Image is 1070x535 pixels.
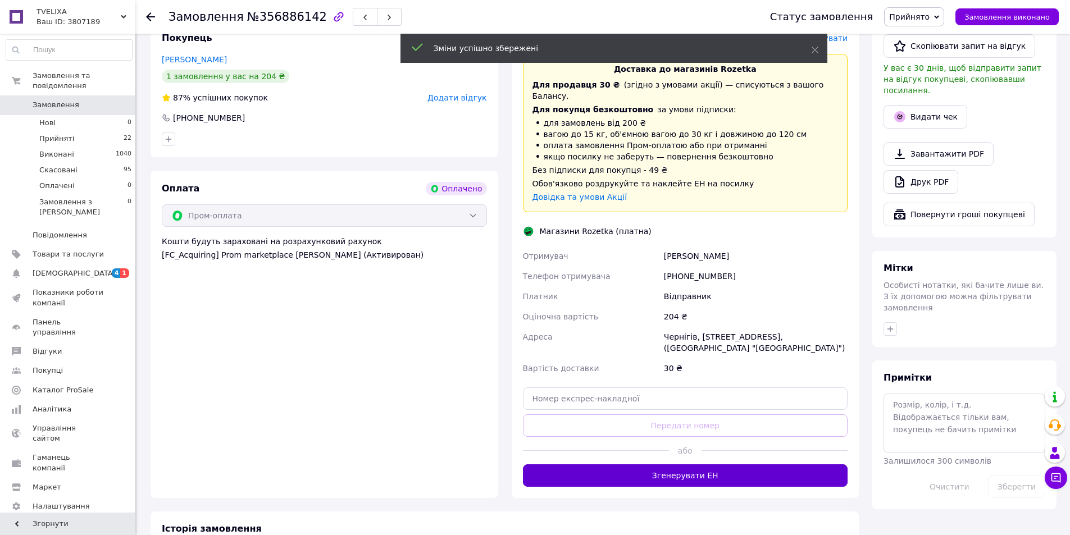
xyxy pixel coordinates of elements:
span: Відгуки [33,346,62,356]
span: Для покупця безкоштовно [532,105,654,114]
li: якщо посилку не заберуть — повернення безкоштовно [532,151,839,162]
span: Повідомлення [33,230,87,240]
span: Панель управління [33,317,104,337]
span: 0 [128,197,131,217]
span: Покупці [33,365,63,376]
span: Товари та послуги [33,249,104,259]
span: 1040 [116,149,131,159]
span: Покупець [162,33,212,43]
li: оплата замовлення Пром-оплатою або при отриманні [532,140,839,151]
span: Прийнято [889,12,930,21]
a: [PERSON_NAME] [162,55,227,64]
div: Магазини Rozetka (платна) [537,226,654,237]
div: [FC_Acquiring] Prom marketplace [PERSON_NAME] (Активирован) [162,249,487,260]
div: Кошти будуть зараховані на розрахунковий рахунок [162,236,487,260]
div: 1 замовлення у вас на 204 ₴ [162,70,289,83]
span: Доставка до магазинів Rozetka [614,65,757,74]
span: або [669,445,702,456]
span: Аналітика [33,404,71,414]
span: Примітки [884,372,932,383]
span: Оплата [162,183,199,194]
span: Платник [523,292,558,301]
div: (згідно з умовами акції) — списуються з вашого Балансу. [532,79,839,102]
a: Довідка та умови Акції [532,193,627,202]
div: [PERSON_NAME] [662,246,850,266]
div: Ваш ID: 3807189 [37,17,135,27]
input: Номер експрес-накладної [523,387,848,410]
div: [PHONE_NUMBER] [662,266,850,286]
span: Оціночна вартість [523,312,598,321]
span: У вас є 30 днів, щоб відправити запит на відгук покупцеві, скопіювавши посилання. [884,63,1041,95]
div: 30 ₴ [662,358,850,378]
span: Адреса [523,332,553,341]
span: Залишилося 300 символів [884,456,991,465]
button: Згенерувати ЕН [523,464,848,487]
span: Вартість доставки [523,364,599,373]
span: Оплачені [39,181,75,191]
span: 95 [124,165,131,175]
span: Замовлення з [PERSON_NAME] [39,197,128,217]
span: 22 [124,134,131,144]
span: Гаманець компанії [33,452,104,473]
div: Оплачено [426,182,486,195]
input: Пошук [6,40,132,60]
span: Скасовані [39,165,78,175]
button: Чат з покупцем [1045,467,1067,489]
div: успішних покупок [162,92,268,103]
span: Каталог ProSale [33,385,93,395]
div: Статус замовлення [770,11,873,22]
span: Замовлення [169,10,244,24]
div: за умови підписки: [532,104,839,115]
span: Виконані [39,149,74,159]
span: Нові [39,118,56,128]
span: 0 [128,118,131,128]
span: Замовлення та повідомлення [33,71,135,91]
span: №356886142 [247,10,327,24]
span: Показники роботи компанії [33,287,104,308]
span: Історія замовлення [162,523,262,534]
div: [PHONE_NUMBER] [172,112,246,124]
span: [DEMOGRAPHIC_DATA] [33,268,116,278]
span: 0 [128,181,131,191]
a: Завантажити PDF [884,142,994,166]
span: 4 [112,268,121,278]
div: Без підписки для покупця - 49 ₴ [532,164,839,176]
div: Зміни успішно збережені [434,43,783,54]
div: Повернутися назад [146,11,155,22]
button: Замовлення виконано [955,8,1059,25]
span: Прийняті [39,134,74,144]
span: 1 [120,268,129,278]
div: 204 ₴ [662,307,850,327]
span: TVELIXA [37,7,121,17]
li: вагою до 15 кг, об'ємною вагою до 30 кг і довжиною до 120 см [532,129,839,140]
span: Отримувач [523,252,568,260]
span: Замовлення виконано [964,13,1050,21]
li: для замовлень від 200 ₴ [532,117,839,129]
div: Чернігів, [STREET_ADDRESS], ([GEOGRAPHIC_DATA] "[GEOGRAPHIC_DATA]") [662,327,850,358]
div: Обов'язково роздрукуйте та наклейте ЕН на посилку [532,178,839,189]
span: 87% [173,93,190,102]
span: Налаштування [33,501,90,511]
span: Особисті нотатки, які бачите лише ви. З їх допомогою можна фільтрувати замовлення [884,281,1044,312]
div: Відправник [662,286,850,307]
button: Повернути гроші покупцеві [884,203,1035,226]
a: Друк PDF [884,170,958,194]
span: Для продавця 30 ₴ [532,80,620,89]
span: Телефон отримувача [523,272,611,281]
button: Видати чек [884,105,967,129]
span: Мітки [884,263,913,273]
span: Управління сайтом [33,423,104,443]
button: Скопіювати запит на відгук [884,34,1035,58]
span: Замовлення [33,100,79,110]
span: Додати відгук [427,93,486,102]
span: Маркет [33,482,61,492]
